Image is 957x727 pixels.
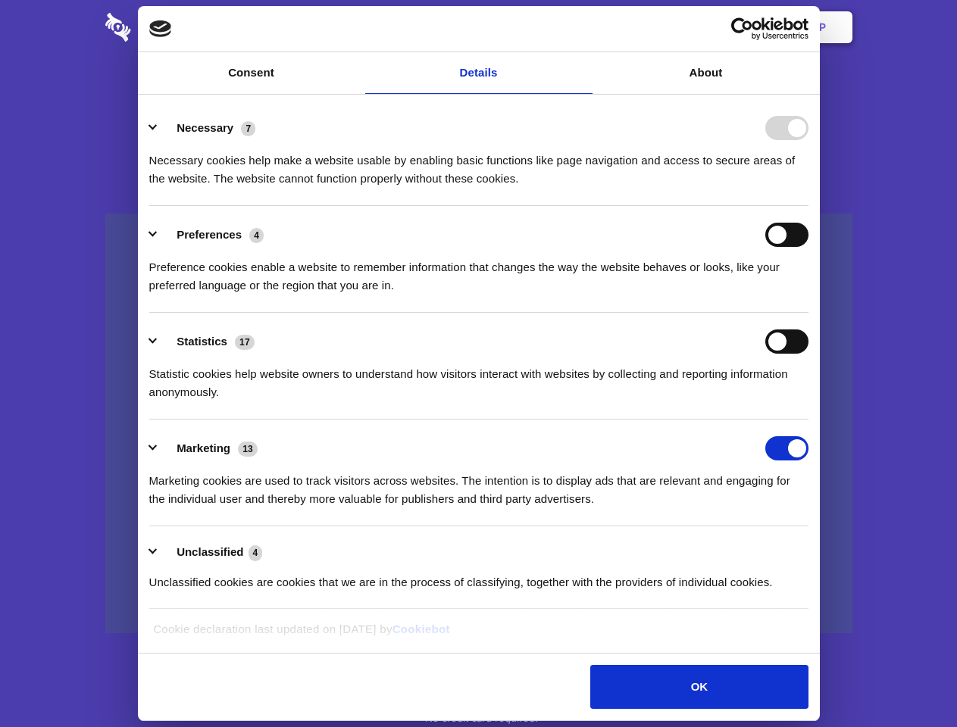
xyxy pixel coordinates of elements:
a: Login [687,4,753,51]
div: Cookie declaration last updated on [DATE] by [142,620,815,650]
label: Preferences [177,228,242,241]
span: 7 [241,121,255,136]
button: Statistics (17) [149,329,264,354]
button: OK [590,665,808,709]
label: Marketing [177,442,230,454]
span: 4 [249,228,264,243]
span: 17 [235,335,255,350]
div: Marketing cookies are used to track visitors across websites. The intention is to display ads tha... [149,460,808,508]
div: Statistic cookies help website owners to understand how visitors interact with websites by collec... [149,354,808,401]
label: Statistics [177,335,227,348]
button: Preferences (4) [149,223,274,247]
button: Unclassified (4) [149,543,272,562]
a: Consent [138,52,365,94]
div: Preference cookies enable a website to remember information that changes the way the website beha... [149,247,808,295]
a: Cookiebot [392,622,450,635]
button: Necessary (7) [149,116,265,140]
div: Unclassified cookies are cookies that we are in the process of classifying, together with the pro... [149,562,808,591]
div: Necessary cookies help make a website usable by enabling basic functions like page navigation and... [149,140,808,188]
a: Contact [615,4,684,51]
button: Marketing (13) [149,436,267,460]
iframe: Drift Widget Chat Controller [881,651,939,709]
span: 4 [249,545,263,560]
img: logo [149,20,172,37]
img: logo-wordmark-white-trans-d4663122ce5f474addd5e946df7df03e33cb6a1c49d2221995e7729f52c070b2.svg [105,13,235,42]
label: Necessary [177,121,233,134]
a: Pricing [445,4,511,51]
a: About [593,52,820,94]
h4: Auto-redaction of sensitive data, encrypted data sharing and self-destructing private chats. Shar... [105,138,852,188]
h1: Eliminate Slack Data Loss. [105,68,852,123]
a: Usercentrics Cookiebot - opens in a new window [676,17,808,40]
a: Details [365,52,593,94]
a: Wistia video thumbnail [105,214,852,634]
span: 13 [238,442,258,457]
